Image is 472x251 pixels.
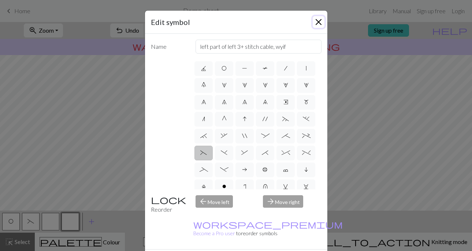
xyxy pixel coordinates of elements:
span: . [303,116,309,122]
span: ( [200,150,207,156]
h5: Edit symbol [151,17,190,28]
span: ~ [282,116,289,122]
span: I [243,116,246,122]
span: n [202,116,205,122]
span: 4 [283,82,288,88]
span: 6 [201,99,206,105]
span: ^ [282,150,290,156]
span: ' [263,116,268,122]
span: w [304,183,309,189]
span: e [283,99,288,105]
span: ) [221,150,227,156]
span: O [222,65,227,71]
span: 9 [263,99,268,105]
span: ` [200,133,207,139]
span: , [221,133,227,139]
small: to reorder symbols [193,221,343,236]
span: m [304,99,309,105]
a: Become a Pro user [193,221,343,236]
span: J [201,65,206,71]
label: Name [146,40,192,54]
span: c [283,167,288,172]
span: o [222,183,226,189]
span: 7 [222,99,227,105]
span: P [242,65,247,71]
span: 2 [242,82,247,88]
span: 3 [263,82,268,88]
span: | [306,65,306,71]
span: u [263,183,268,189]
span: b [263,167,268,172]
span: a [242,167,247,172]
span: 1 [222,82,227,88]
span: i [304,167,308,172]
span: : [261,133,270,139]
span: & [241,150,248,156]
span: / [284,65,287,71]
span: + [302,133,311,139]
span: 8 [242,99,247,105]
button: Close [313,16,324,28]
span: l [202,183,206,189]
span: r [244,183,246,189]
span: 5 [304,82,309,88]
span: T [263,65,268,71]
span: % [302,150,311,156]
span: ; [282,133,290,139]
span: G [222,116,227,122]
span: v [283,183,288,189]
span: 0 [201,82,206,88]
span: - [220,167,228,172]
span: " [242,133,247,139]
span: workspace_premium [193,219,343,229]
div: Reorder [146,195,192,214]
span: _ [200,167,208,172]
